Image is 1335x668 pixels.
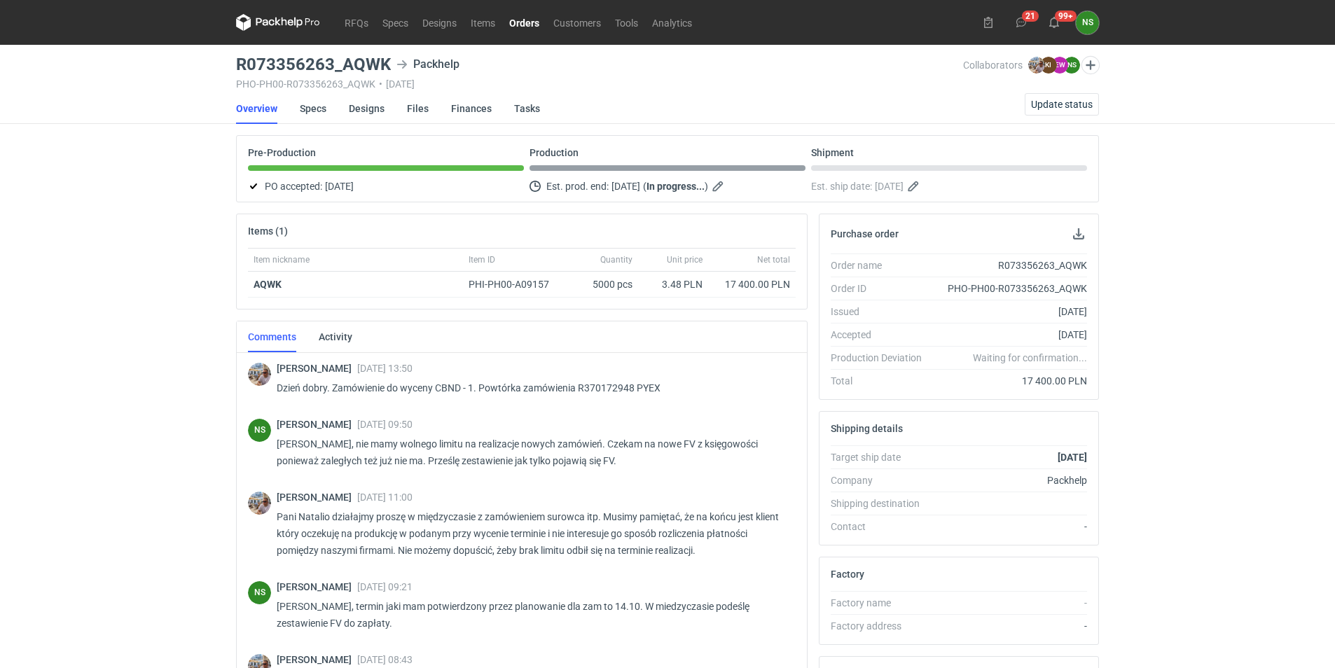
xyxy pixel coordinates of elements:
[248,225,288,237] h2: Items (1)
[811,147,854,158] p: Shipment
[1025,93,1099,116] button: Update status
[349,93,385,124] a: Designs
[831,305,933,319] div: Issued
[1040,57,1057,74] figcaption: KI
[357,419,413,430] span: [DATE] 09:50
[933,258,1087,272] div: R073356263_AQWK
[831,423,903,434] h2: Shipping details
[530,147,579,158] p: Production
[875,178,904,195] span: [DATE]
[254,254,310,265] span: Item nickname
[933,473,1087,487] div: Packhelp
[831,450,933,464] div: Target ship date
[933,374,1087,388] div: 17 400.00 PLN
[757,254,790,265] span: Net total
[811,178,1087,195] div: Est. ship date:
[644,277,703,291] div: 3.48 PLN
[933,281,1087,295] div: PHO-PH00-R073356263_AQWK
[277,380,784,396] p: Dzień dobry. Zamówienie do wyceny CBND - 1. Powtórka zamówienia R370172948 PYEX
[469,254,495,265] span: Item ID
[236,14,320,31] svg: Packhelp Pro
[1070,225,1087,242] button: Download PO
[248,178,524,195] div: PO accepted:
[407,93,429,124] a: Files
[1043,11,1065,34] button: 99+
[415,14,464,31] a: Designs
[667,254,703,265] span: Unit price
[831,328,933,342] div: Accepted
[646,181,705,192] strong: In progress...
[277,581,357,592] span: [PERSON_NAME]
[963,60,1023,71] span: Collaborators
[1010,11,1032,34] button: 21
[357,581,413,592] span: [DATE] 09:21
[643,181,646,192] em: (
[236,56,391,73] h3: R073356263_AQWK
[711,178,728,195] button: Edit estimated production end date
[357,363,413,374] span: [DATE] 13:50
[1051,57,1068,74] figcaption: EW
[933,619,1087,633] div: -
[546,14,608,31] a: Customers
[514,93,540,124] a: Tasks
[906,178,923,195] button: Edit estimated shipping date
[396,56,459,73] div: Packhelp
[502,14,546,31] a: Orders
[831,520,933,534] div: Contact
[248,419,271,442] figcaption: NS
[277,492,357,503] span: [PERSON_NAME]
[600,254,632,265] span: Quantity
[469,277,562,291] div: PHI-PH00-A09157
[831,619,933,633] div: Factory address
[831,496,933,510] div: Shipping destination
[1031,99,1093,109] span: Update status
[714,277,790,291] div: 17 400.00 PLN
[568,272,638,298] div: 5000 pcs
[375,14,415,31] a: Specs
[236,78,963,90] div: PHO-PH00-R073356263_AQWK [DATE]
[300,93,326,124] a: Specs
[248,581,271,604] div: Natalia Stępak
[248,581,271,604] figcaption: NS
[338,14,375,31] a: RFQs
[831,596,933,610] div: Factory name
[1076,11,1099,34] div: Natalia Stępak
[319,321,352,352] a: Activity
[831,228,899,239] h2: Purchase order
[608,14,645,31] a: Tools
[645,14,699,31] a: Analytics
[277,508,784,559] p: Pani Natalio działajmy proszę w międzyczasie z zamówieniem surowca itp. Musimy pamiętać, że na ko...
[379,78,382,90] span: •
[831,281,933,295] div: Order ID
[277,436,784,469] p: [PERSON_NAME], nie mamy wolnego limitu na realizacje nowych zamówień. Czekam na nowe FV z księgow...
[831,258,933,272] div: Order name
[236,93,277,124] a: Overview
[611,178,640,195] span: [DATE]
[1028,57,1045,74] img: Michał Palasek
[277,598,784,632] p: [PERSON_NAME], termin jaki mam potwierdzony przez planowanie dla zam to 14.10. W miedzyczasie pod...
[1076,11,1099,34] button: NS
[464,14,502,31] a: Items
[831,473,933,487] div: Company
[831,374,933,388] div: Total
[530,178,805,195] div: Est. prod. end:
[933,328,1087,342] div: [DATE]
[933,520,1087,534] div: -
[933,596,1087,610] div: -
[248,419,271,442] div: Natalia Stępak
[248,492,271,515] img: Michał Palasek
[248,321,296,352] a: Comments
[248,363,271,386] img: Michał Palasek
[831,569,864,580] h2: Factory
[357,654,413,665] span: [DATE] 08:43
[451,93,492,124] a: Finances
[325,178,354,195] span: [DATE]
[248,147,316,158] p: Pre-Production
[254,279,282,290] strong: AQWK
[277,363,357,374] span: [PERSON_NAME]
[705,181,708,192] em: )
[357,492,413,503] span: [DATE] 11:00
[277,419,357,430] span: [PERSON_NAME]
